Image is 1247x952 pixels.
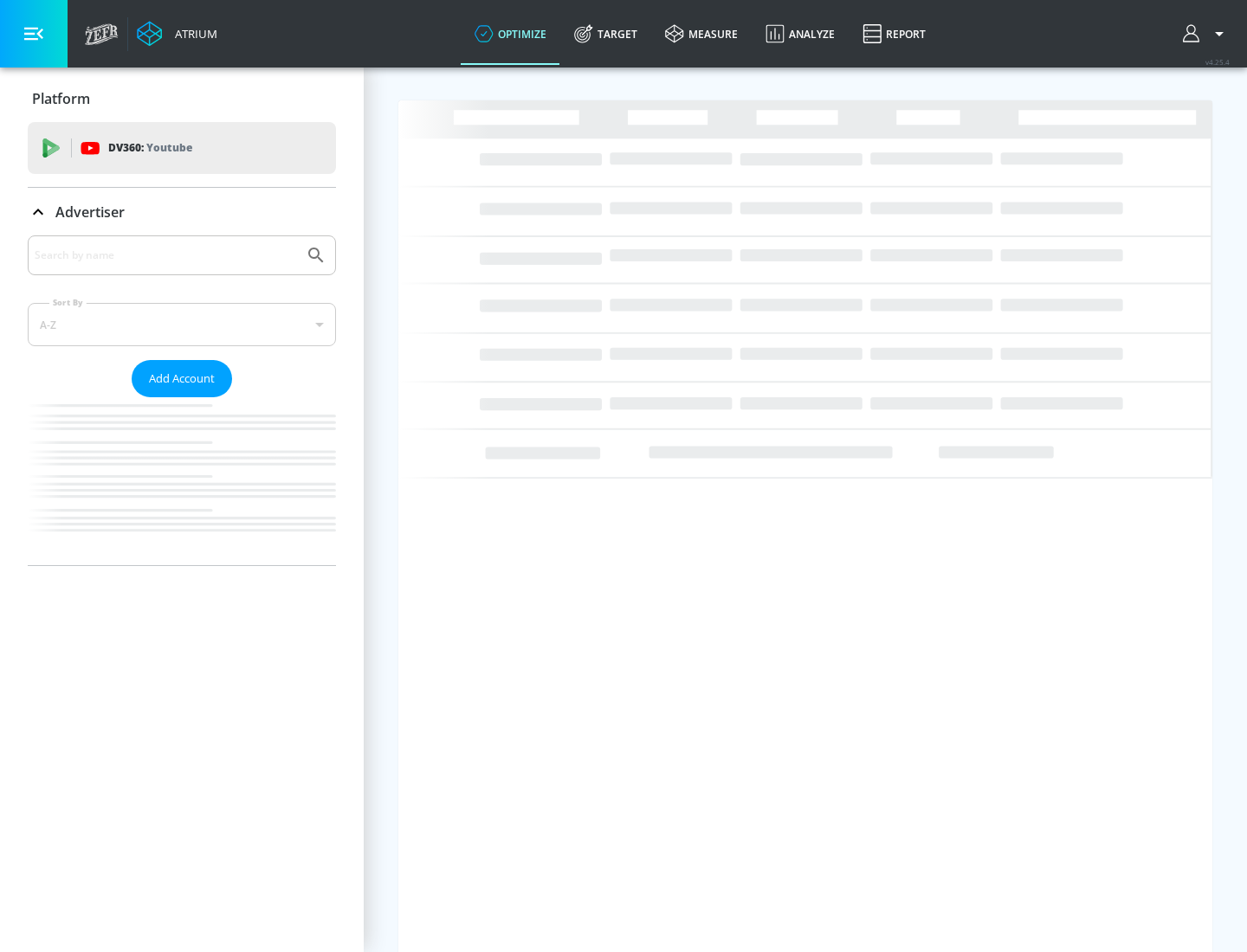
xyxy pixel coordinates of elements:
button: Add Account [132,360,232,397]
span: v 4.25.4 [1205,57,1230,67]
a: Target [560,3,651,65]
nav: list of Advertiser [28,397,336,565]
span: Add Account [149,369,215,389]
input: Search by name [35,244,297,267]
a: optimize [461,3,560,65]
p: Advertiser [55,203,125,222]
a: Atrium [137,21,217,47]
p: DV360: [108,138,192,158]
p: Youtube [146,138,192,157]
div: Advertiser [28,235,336,565]
a: Report [849,3,940,65]
div: DV360: Youtube [28,122,336,174]
div: Atrium [168,26,217,42]
p: Platform [32,89,90,108]
div: Platform [28,74,336,123]
label: Sort By [49,297,87,308]
div: A-Z [28,303,336,346]
div: Advertiser [28,188,336,236]
a: measure [651,3,752,65]
a: Analyze [752,3,849,65]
